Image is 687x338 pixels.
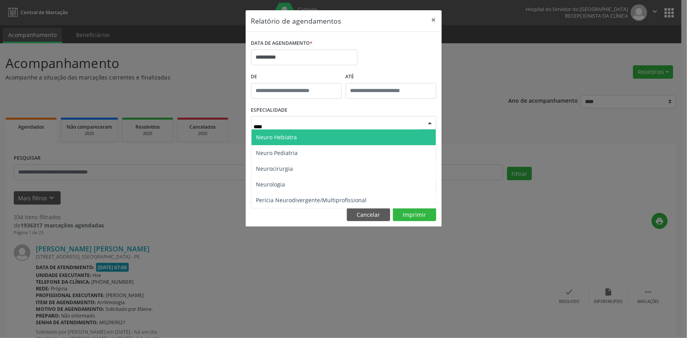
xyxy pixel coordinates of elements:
label: DATA DE AGENDAMENTO [251,37,313,50]
span: Neuro Pediatria [256,149,298,157]
label: ATÉ [346,71,436,83]
button: Imprimir [393,208,436,222]
button: Close [426,10,442,30]
span: Neurocirurgia [256,165,293,172]
button: Cancelar [347,208,390,222]
label: De [251,71,342,83]
label: ESPECIALIDADE [251,104,288,116]
span: Neurologia [256,181,285,188]
h5: Relatório de agendamentos [251,16,341,26]
span: Neuro Hebiatra [256,133,297,141]
span: Perícia Neurodivergente/Multiprofissional [256,196,367,204]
